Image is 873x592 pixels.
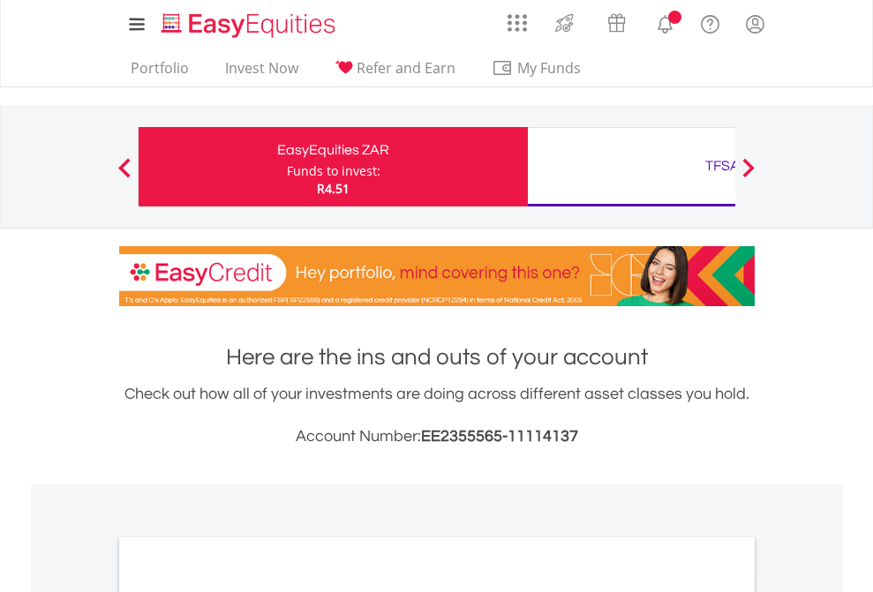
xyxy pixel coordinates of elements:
span: Refer and Earn [357,58,455,78]
span: R4.51 [317,180,350,197]
img: EasyCredit Promotion Banner [119,246,755,306]
h1: Here are the ins and outs of your account [119,341,755,373]
div: EasyEquities ZAR [149,138,517,162]
img: grid-menu-icon.svg [508,13,527,33]
button: Previous [107,167,142,184]
button: Next [731,167,766,184]
a: AppsGrid [496,4,538,33]
a: Notifications [643,4,688,40]
a: Portfolio [124,59,196,86]
span: EE2355565-11114137 [421,428,578,445]
div: Check out how all of your investments are doing across different asset classes you hold. [119,382,755,449]
a: Vouchers [591,4,643,37]
a: Refer and Earn [327,59,463,86]
img: vouchers-v2.svg [602,9,631,37]
img: thrive-v2.svg [550,9,579,37]
a: Invest Now [218,59,305,86]
h3: Account Number: [119,424,755,449]
a: Home page [154,4,342,40]
a: My Profile [733,4,778,43]
a: FAQ's and Support [688,4,733,40]
div: Funds to invest: [287,162,380,180]
span: My Funds [492,56,607,79]
img: EasyEquities_Logo.png [158,11,342,40]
